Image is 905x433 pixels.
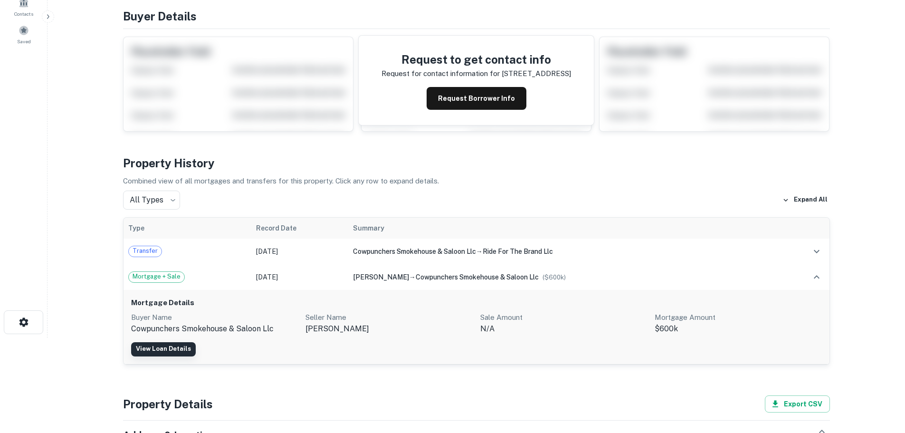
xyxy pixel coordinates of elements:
h4: Property Details [123,395,213,413]
span: Saved [17,38,31,45]
span: Transfer [129,246,162,256]
a: Saved [3,21,45,47]
span: ($ 600k ) [543,274,566,281]
div: All Types [123,191,180,210]
p: Buyer Name [131,312,298,323]
td: [DATE] [251,264,348,290]
h4: Property History [123,154,830,172]
p: $600k [655,323,822,335]
div: → [353,246,775,257]
p: cowpunchers smokehouse & saloon llc [131,323,298,335]
th: Type [124,218,252,239]
a: View Loan Details [131,342,196,356]
span: cowpunchers smokehouse & saloon llc [353,248,476,255]
th: Record Date [251,218,348,239]
p: Combined view of all mortgages and transfers for this property. Click any row to expand details. [123,175,830,187]
span: [PERSON_NAME] [353,273,409,281]
p: Request for contact information for [381,68,500,79]
p: N/A [480,323,648,335]
iframe: Chat Widget [857,357,905,403]
p: [PERSON_NAME] [305,323,473,335]
p: Sale Amount [480,312,648,323]
h6: Mortgage Details [131,298,822,308]
button: expand row [809,243,825,260]
button: Export CSV [765,395,830,413]
td: [DATE] [251,239,348,264]
h4: Request to get contact info [381,51,571,68]
span: ride for the brand llc [483,248,553,255]
span: Contacts [14,10,33,18]
p: [STREET_ADDRESS] [502,68,571,79]
div: → [353,272,775,282]
span: Mortgage + Sale [129,272,184,281]
button: expand row [809,269,825,285]
span: cowpunchers smokehouse & saloon llc [416,273,539,281]
p: Seller Name [305,312,473,323]
h4: Buyer Details [123,8,830,25]
button: Expand All [780,193,830,207]
button: Request Borrower Info [427,87,526,110]
p: Mortgage Amount [655,312,822,323]
th: Summary [348,218,780,239]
